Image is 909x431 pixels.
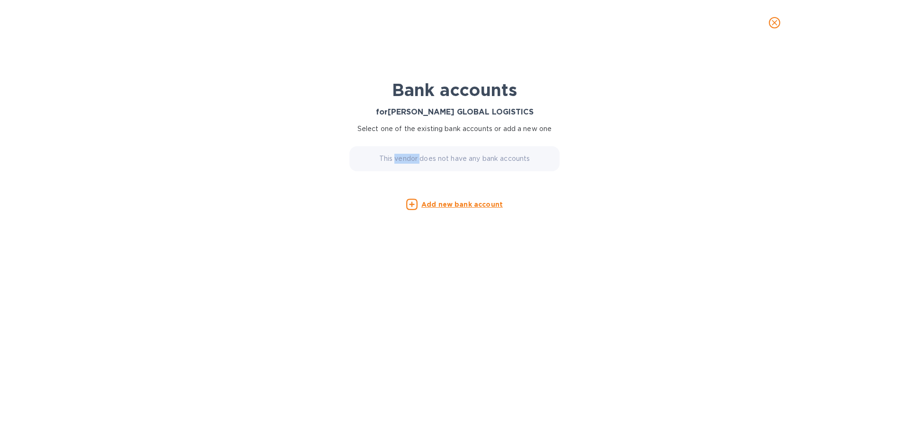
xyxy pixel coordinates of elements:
[345,124,564,134] p: Select one of the existing bank accounts or add a new one
[379,154,530,164] p: This vendor does not have any bank accounts
[763,11,786,34] button: close
[421,201,503,208] u: Add new bank account
[392,79,517,100] b: Bank accounts
[345,108,564,117] h3: for [PERSON_NAME] GLOBAL LOGISTICS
